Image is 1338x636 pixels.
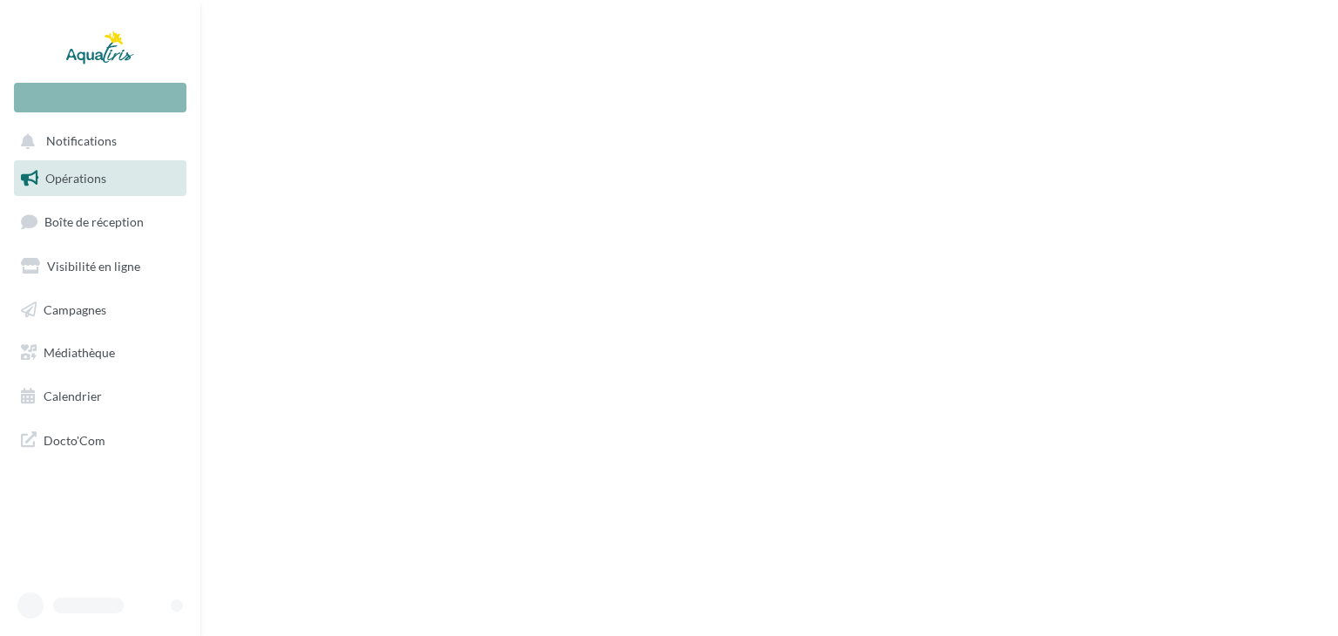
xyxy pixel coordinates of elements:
[44,301,106,316] span: Campagnes
[10,160,190,197] a: Opérations
[44,345,115,360] span: Médiathèque
[10,422,190,458] a: Docto'Com
[45,171,106,186] span: Opérations
[44,429,105,451] span: Docto'Com
[10,292,190,328] a: Campagnes
[47,259,140,274] span: Visibilité en ligne
[10,335,190,371] a: Médiathèque
[10,203,190,240] a: Boîte de réception
[10,378,190,415] a: Calendrier
[44,214,144,229] span: Boîte de réception
[44,389,102,403] span: Calendrier
[46,134,117,149] span: Notifications
[14,83,186,112] div: Nouvelle campagne
[10,248,190,285] a: Visibilité en ligne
